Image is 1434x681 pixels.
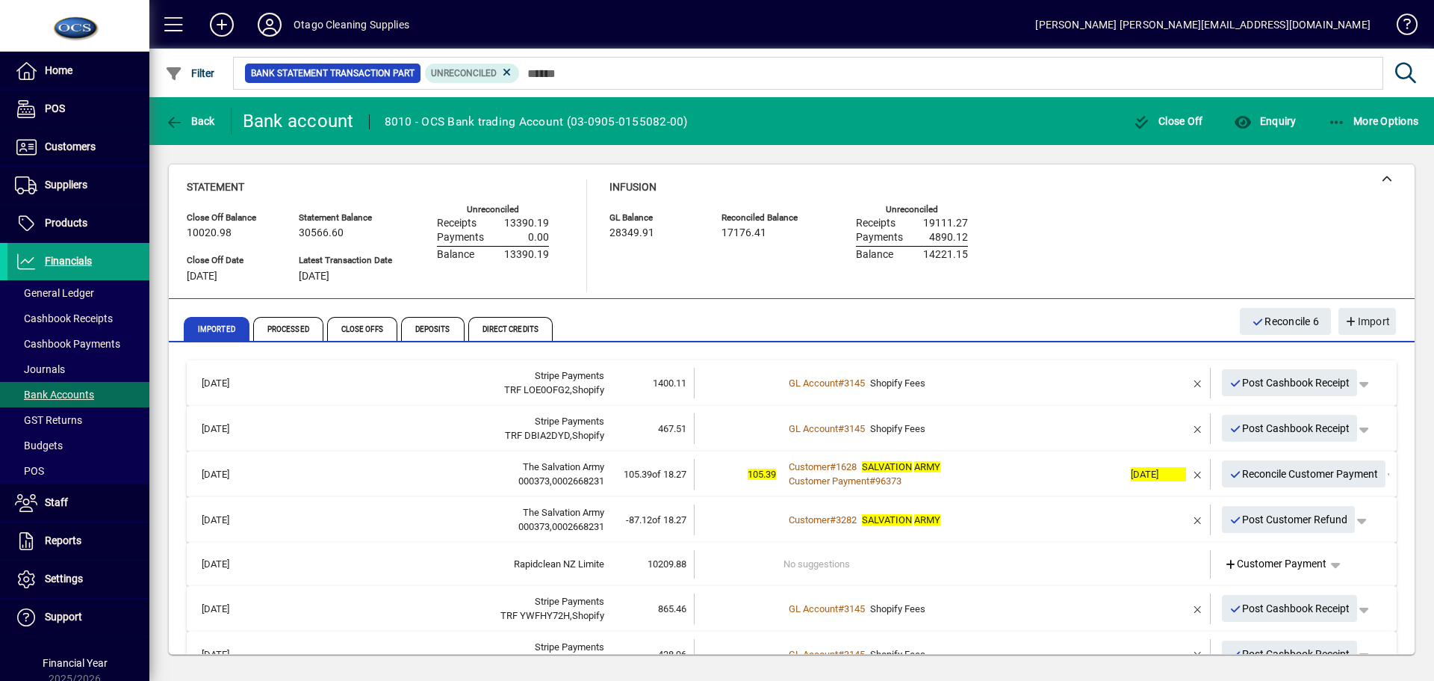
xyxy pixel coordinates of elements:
[437,218,477,229] span: Receipts
[1222,506,1356,533] button: Post Customer Refund
[251,66,415,81] span: Bank Statement Transaction Part
[789,649,838,660] span: GL Account
[264,460,604,475] div: The Salvation Army
[783,375,870,391] a: GL Account#3145
[15,465,44,477] span: POS
[194,505,264,535] td: [DATE]
[7,433,149,458] a: Budgets
[437,232,484,244] span: Payments
[862,461,912,472] em: SALVATION
[721,227,766,239] span: 17176.41
[838,649,844,660] span: #
[264,594,604,609] div: Stripe Payments
[789,423,838,434] span: GL Account
[648,558,686,570] span: 10209.88
[187,452,1397,497] mat-expansion-panel-header: [DATE]The Salvation Army000373,0002668231105.39of 18.27105.39Customer#1628SALVATION ARMYCustomer ...
[862,514,912,526] em: SALVATION
[609,213,699,223] span: GL Balance
[1229,597,1350,621] span: Post Cashbook Receipt
[1240,308,1331,335] button: Reconcile 6
[15,338,120,350] span: Cashbook Payments
[783,459,862,475] a: Customer#1628
[923,218,968,229] span: 19111.27
[165,67,215,79] span: Filter
[1324,108,1423,135] button: More Options
[838,378,844,389] span: #
[264,428,604,443] div: TRF DBIA2DYD,Shopify
[658,603,686,614] span: 865.46
[15,312,113,324] span: Cashbook Receipts
[385,110,688,134] div: 8010 - OCS Bank trading Account (03-0905-0155082-00)
[875,475,901,487] span: 96373
[1344,309,1390,334] span: Import
[45,179,87,191] span: Suppliers
[149,108,232,135] app-page-header-button: Back
[1222,460,1386,487] button: Reconcile Customer Payment
[789,603,838,614] span: GL Account
[7,357,149,382] a: Journals
[431,68,497,78] span: Unreconciled
[437,249,474,261] span: Balance
[194,594,264,624] td: [DATE]
[914,514,940,526] em: ARMY
[929,232,968,244] span: 4890.12
[194,550,264,579] td: [DATE]
[7,382,149,407] a: Bank Accounts
[652,469,686,480] span: of 18.27
[1222,641,1358,668] button: Post Cashbook Receipt
[856,232,903,244] span: Payments
[45,255,92,267] span: Financials
[161,60,219,87] button: Filter
[187,406,1397,452] mat-expansion-panel-header: [DATE]Stripe PaymentsTRF DBIA2DYD,Shopify467.51GL Account#3145Shopify FeesPost Cashbook Receipt
[830,461,836,472] span: #
[844,649,865,660] span: 3145
[1218,551,1333,578] a: Customer Payment
[264,505,604,520] div: The Salvation Army
[836,514,857,526] span: 3282
[1131,467,1186,482] div: [DATE]
[7,484,149,522] a: Staff
[1229,462,1379,487] span: Reconcile Customer Payment
[187,632,1397,677] mat-expansion-panel-header: [DATE]Stripe Payments428.96GL Account#3145Shopify FeesPost Cashbook Receipt
[264,557,604,572] div: Rapidclean NZ Limite
[844,423,865,434] span: 3145
[7,306,149,331] a: Cashbook Receipts
[45,64,72,76] span: Home
[1224,556,1327,572] span: Customer Payment
[187,586,1397,632] mat-expansion-panel-header: [DATE]Stripe PaymentsTRF YWFHY72H,Shopify865.46GL Account#3145Shopify FeesPost Cashbook Receipt
[783,550,1123,579] td: No suggestions
[856,218,896,229] span: Receipts
[7,523,149,560] a: Reports
[7,561,149,598] a: Settings
[187,213,276,223] span: Close Off Balance
[299,227,344,239] span: 30566.60
[1222,415,1358,442] button: Post Cashbook Receipt
[1186,642,1210,666] button: Remove
[194,413,264,444] td: [DATE]
[299,271,329,283] span: [DATE]
[15,440,63,452] span: Budgets
[783,647,870,662] a: GL Account#3145
[327,317,397,341] span: Close Offs
[468,317,553,341] span: Direct Credits
[652,514,686,526] span: of 18.27
[7,407,149,433] a: GST Returns
[194,459,264,490] td: [DATE]
[923,249,968,261] span: 14221.15
[264,383,604,398] div: TRF LOE0OFG2,Shopify
[1186,462,1210,486] button: Remove
[467,205,519,215] label: Unreconciled
[187,256,276,265] span: Close Off Date
[783,421,870,437] a: GL Account#3145
[1338,308,1396,335] button: Import
[658,649,686,660] span: 428.96
[425,64,520,83] mat-chip: Reconciliation Status: Unreconciled
[264,520,604,534] div: 000373,0002668231
[658,423,686,434] span: 467.51
[844,378,865,389] span: 3145
[15,287,94,299] span: General Ledger
[886,205,938,215] label: Unreconciled
[783,512,862,528] a: Customer#3282
[7,167,149,204] a: Suppliers
[194,639,264,670] td: [DATE]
